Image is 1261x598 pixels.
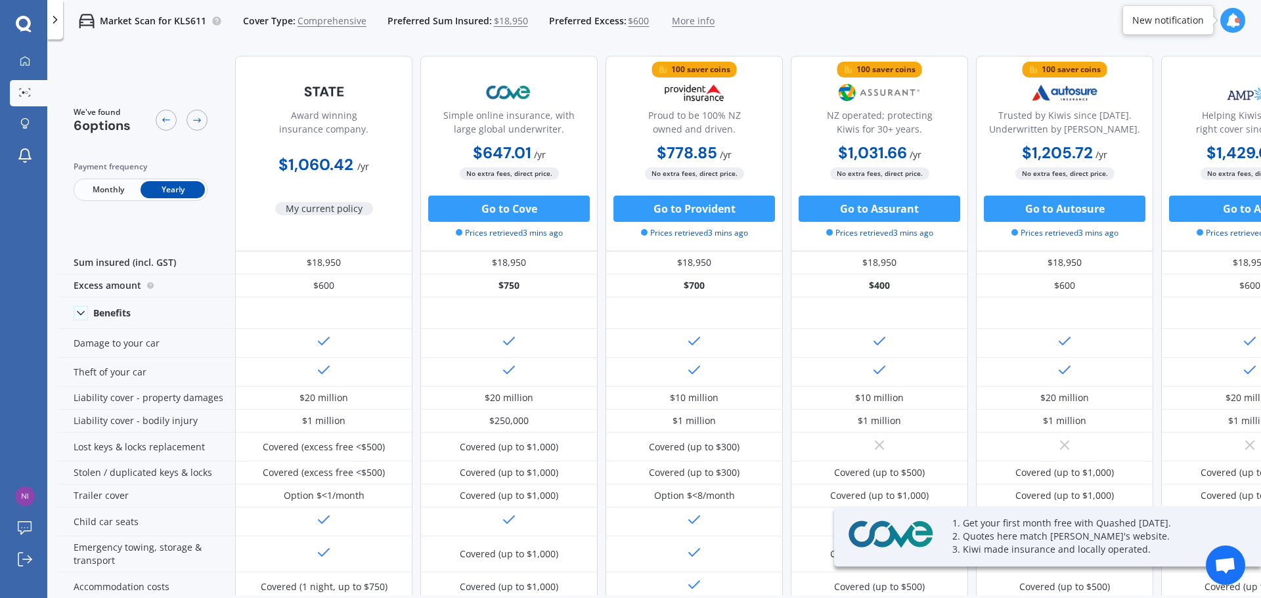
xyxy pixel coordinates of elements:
div: Covered (up to $300) [649,466,740,479]
div: $1 million [302,414,345,427]
button: Go to Autosure [984,196,1145,222]
div: Covered (up to $500) [834,580,925,593]
div: Covered (up to $1,000) [830,547,929,561]
span: Yearly [141,181,205,198]
span: Preferred Sum Insured: [387,14,492,28]
div: Covered (up to $1,000) [830,489,929,502]
span: No extra fees, direct price. [1015,167,1115,180]
div: Covered (up to $500) [1019,580,1110,593]
span: Prices retrieved 3 mins ago [641,227,748,239]
div: Covered (1 night, up to $750) [261,580,387,593]
div: $400 [791,274,968,297]
div: $20 million [485,391,533,404]
img: Autosure.webp [1021,76,1108,109]
span: Preferred Excess: [549,14,627,28]
div: $1 million [673,414,716,427]
div: Excess amount [58,274,235,297]
span: Comprehensive [298,14,366,28]
div: $10 million [855,391,904,404]
div: Proud to be 100% NZ owned and driven. [617,108,772,141]
img: Provident.png [651,76,738,109]
div: $10 million [670,391,719,404]
span: Cover Type: [243,14,296,28]
div: 100 saver coins [671,63,730,76]
div: Lost keys & locks replacement [58,433,235,461]
button: Go to Cove [428,196,590,222]
b: $1,205.72 [1022,142,1093,163]
div: Option $<8/month [654,489,735,502]
span: / yr [357,160,369,173]
span: / yr [910,148,921,161]
div: Theft of your car [58,358,235,387]
span: Prices retrieved 3 mins ago [826,227,933,239]
span: We've found [74,106,131,118]
span: More info [672,14,715,28]
div: Covered (up to $1,000) [460,489,558,502]
img: points [844,65,853,74]
div: Liability cover - bodily injury [58,410,235,433]
div: $250,000 [489,414,529,427]
div: Option $<1/month [284,489,365,502]
div: Covered (up to $500) [834,466,925,479]
span: No extra fees, direct price. [460,167,559,180]
div: Covered (up to $300) [649,440,740,454]
span: $600 [628,14,649,28]
img: points [659,65,668,74]
div: Covered (up to $1,000) [460,547,558,561]
div: NZ operated; protecting Kiwis for 30+ years. [802,108,957,141]
img: Assurant.png [836,76,923,109]
div: New notification [1132,14,1204,27]
div: $700 [606,274,783,297]
div: Covered (up to $1,000) [460,466,558,479]
div: $18,950 [976,251,1153,274]
div: Covered (up to $1,000) [460,580,558,593]
div: Covered (up to $1,000) [1015,489,1114,502]
div: Damage to your car [58,329,235,358]
span: / yr [1095,148,1107,161]
div: Benefits [93,307,131,319]
b: $778.85 [657,142,717,163]
img: State-text-1.webp [280,76,367,107]
div: Simple online insurance, with large global underwriter. [431,108,586,141]
span: / yr [720,148,732,161]
div: $20 million [1040,391,1089,404]
div: Emergency towing, storage & transport [58,536,235,572]
img: car.f15378c7a67c060ca3f3.svg [79,13,95,29]
a: Open chat [1206,545,1245,585]
div: Trailer cover [58,484,235,507]
div: Covered (up to $1,000) [460,440,558,454]
div: $20 million [299,391,348,404]
p: 2. Quotes here match [PERSON_NAME]'s website. [952,530,1228,543]
div: $18,950 [791,251,968,274]
img: Cove.webp [466,76,552,109]
div: 100 saver coins [1042,63,1101,76]
b: $1,060.42 [278,154,353,175]
div: Payment frequency [74,160,208,173]
div: Child car seats [58,507,235,536]
div: $600 [976,274,1153,297]
button: Go to Assurant [799,196,960,222]
span: Monthly [76,181,141,198]
span: Prices retrieved 3 mins ago [1011,227,1118,239]
div: Award winning insurance company. [246,108,401,141]
div: Covered (up to $1,000) [1015,466,1114,479]
div: $600 [235,274,412,297]
div: 100 saver coins [856,63,916,76]
p: 1. Get your first month free with Quashed [DATE]. [952,517,1228,530]
div: Stolen / duplicated keys & locks [58,461,235,484]
img: points [1029,65,1038,74]
div: $18,950 [235,251,412,274]
span: No extra fees, direct price. [830,167,929,180]
div: Sum insured (incl. GST) [58,251,235,274]
span: My current policy [275,202,373,215]
div: Liability cover - property damages [58,387,235,410]
span: / yr [534,148,546,161]
div: $750 [420,274,598,297]
img: fe67b450cd4113b88b9a6c9dd08a0fe8 [15,486,35,506]
span: Prices retrieved 3 mins ago [456,227,563,239]
div: Trusted by Kiwis since [DATE]. Underwritten by [PERSON_NAME]. [987,108,1142,141]
p: Market Scan for KLS611 [100,14,206,28]
span: 6 options [74,117,131,134]
div: $18,950 [606,251,783,274]
div: $18,950 [420,251,598,274]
